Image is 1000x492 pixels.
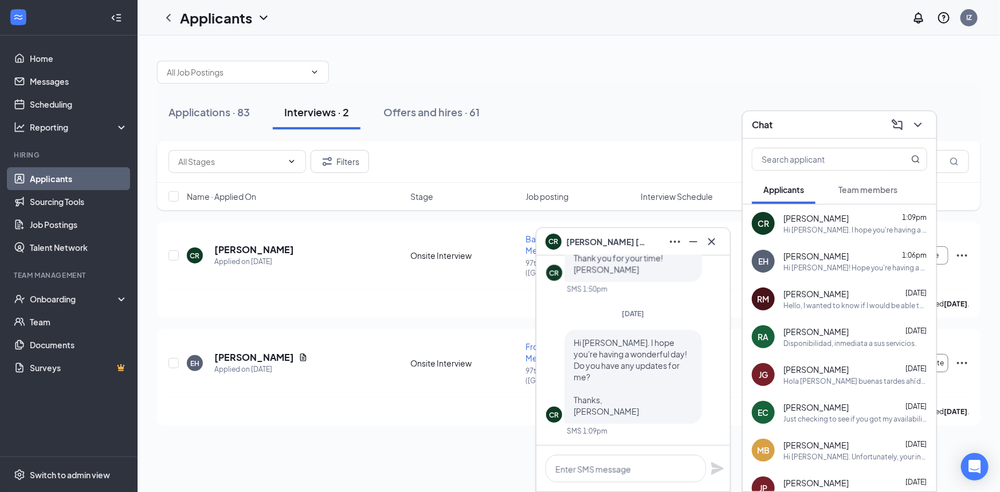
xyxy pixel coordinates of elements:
[759,369,768,380] div: JG
[526,234,611,255] span: Back of House Team Member - 4 PM - 11 PM
[909,116,927,134] button: ChevronDown
[567,426,607,436] div: SMS 1:09pm
[783,452,927,462] div: Hi [PERSON_NAME]. Unfortunately, your interview with [DEMOGRAPHIC_DATA]-fil-A for Front of House ...
[905,326,927,335] span: [DATE]
[287,157,296,166] svg: ChevronDown
[622,309,645,318] span: [DATE]
[30,213,128,236] a: Job Postings
[937,11,951,25] svg: QuestionInfo
[838,184,897,195] span: Team members
[526,366,634,385] p: 97th & [PERSON_NAME] ([GEOGRAPHIC_DATA])
[912,11,926,25] svg: Notifications
[758,331,769,343] div: RA
[911,118,925,132] svg: ChevronDown
[14,270,126,280] div: Team Management
[550,410,559,420] div: CR
[703,233,721,251] button: Cross
[214,243,294,256] h5: [PERSON_NAME]
[30,310,128,333] a: Team
[30,236,128,259] a: Talent Network
[966,13,972,22] div: IZ
[668,235,682,249] svg: Ellipses
[162,11,175,25] svg: ChevronLeft
[905,478,927,486] span: [DATE]
[410,191,433,202] span: Stage
[574,337,687,416] span: Hi [PERSON_NAME]. I hope you're having a wonderful day! Do you have any updates for me? Thanks, [...
[299,353,308,362] svg: Document
[944,407,967,416] b: [DATE]
[783,402,849,413] span: [PERSON_NAME]
[550,268,559,278] div: CR
[783,339,916,348] div: Disponibilidad, inmediata a sus servicios.
[30,93,128,116] a: Scheduling
[758,407,769,418] div: EC
[783,250,849,262] span: [PERSON_NAME]
[168,105,250,119] div: Applications · 83
[30,333,128,356] a: Documents
[14,121,25,133] svg: Analysis
[891,118,904,132] svg: ComposeMessage
[320,155,334,168] svg: Filter
[526,258,634,278] p: 97th & [PERSON_NAME] ([GEOGRAPHIC_DATA])
[902,213,927,222] span: 1:09pm
[757,444,770,456] div: MB
[905,289,927,297] span: [DATE]
[14,469,25,481] svg: Settings
[14,150,126,160] div: Hiring
[30,121,128,133] div: Reporting
[783,288,849,300] span: [PERSON_NAME]
[526,341,603,363] span: Front of House Team Member
[383,105,480,119] div: Offers and hires · 61
[567,284,607,294] div: SMS 1:50pm
[30,293,118,305] div: Onboarding
[14,293,25,305] svg: UserCheck
[711,462,724,475] svg: Plane
[961,453,989,481] div: Open Intercom Messenger
[30,167,128,190] a: Applicants
[684,233,703,251] button: Minimize
[783,301,927,310] div: Hello, I wanted to know if I would be able to work with you
[783,439,849,451] span: [PERSON_NAME]
[30,190,128,213] a: Sourcing Tools
[641,191,713,202] span: Interview Schedule
[666,233,684,251] button: Ellipses
[30,70,128,93] a: Messages
[214,256,294,267] div: Applied on [DATE]
[955,249,969,262] svg: Ellipses
[758,293,770,305] div: RM
[311,150,369,173] button: Filter Filters
[180,8,252,27] h1: Applicants
[888,116,907,134] button: ComposeMessage
[758,255,768,267] div: EH
[905,364,927,373] span: [DATE]
[911,155,920,164] svg: MagnifyingGlass
[214,351,294,364] h5: [PERSON_NAME]
[752,119,772,131] h3: Chat
[783,364,849,375] span: [PERSON_NAME]
[310,68,319,77] svg: ChevronDown
[783,376,927,386] div: Hola [PERSON_NAME] buenas tardes ahí donde usted están agarrando jente ahorita aunque sea unos 3 ...
[783,414,927,424] div: Just checking to see if you got my availability. I'm still very interested in this job. Please Le...
[13,11,24,23] svg: WorkstreamLogo
[752,148,888,170] input: Search applicant
[30,356,128,379] a: SurveysCrown
[783,225,927,235] div: Hi [PERSON_NAME]. I hope you're having a wonderful day! Do you have any updates for me? Thanks, [...
[783,326,849,337] span: [PERSON_NAME]
[30,47,128,70] a: Home
[905,440,927,448] span: [DATE]
[944,300,967,308] b: [DATE]
[178,155,283,168] input: All Stages
[705,235,719,249] svg: Cross
[410,357,519,369] div: Onsite Interview
[763,184,804,195] span: Applicants
[905,402,927,411] span: [DATE]
[566,235,646,248] span: [PERSON_NAME] [PERSON_NAME]
[30,469,110,481] div: Switch to admin view
[190,359,199,368] div: EH
[190,251,200,261] div: CR
[687,235,700,249] svg: Minimize
[950,157,959,166] svg: MagnifyingGlass
[902,251,927,259] span: 1:06pm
